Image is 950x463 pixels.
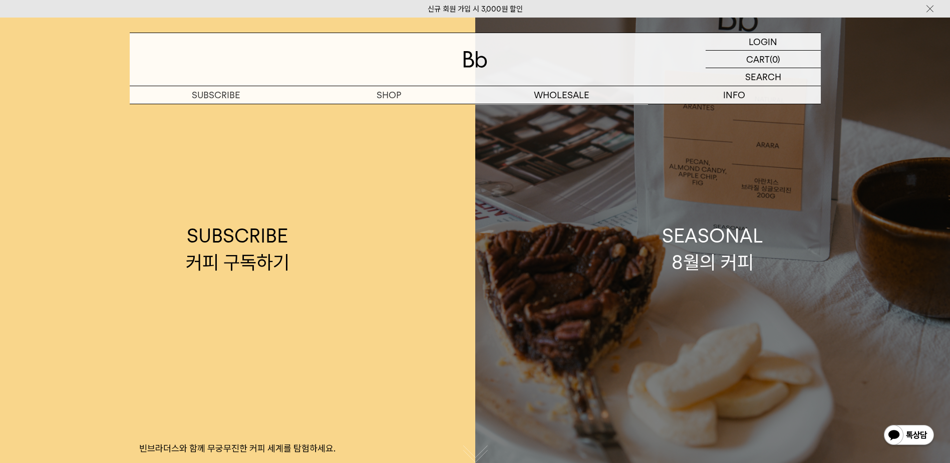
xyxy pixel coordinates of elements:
[883,424,935,448] img: 카카오톡 채널 1:1 채팅 버튼
[302,86,475,104] a: SHOP
[745,68,781,86] p: SEARCH
[662,222,763,276] div: SEASONAL 8월의 커피
[475,104,648,121] a: 도매 서비스
[749,33,777,50] p: LOGIN
[746,51,770,68] p: CART
[770,51,780,68] p: (0)
[130,86,302,104] a: SUBSCRIBE
[186,222,289,276] div: SUBSCRIBE 커피 구독하기
[428,5,523,14] a: 신규 회원 가입 시 3,000원 할인
[706,33,821,51] a: LOGIN
[648,86,821,104] p: INFO
[706,51,821,68] a: CART (0)
[475,86,648,104] p: WHOLESALE
[463,51,487,68] img: 로고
